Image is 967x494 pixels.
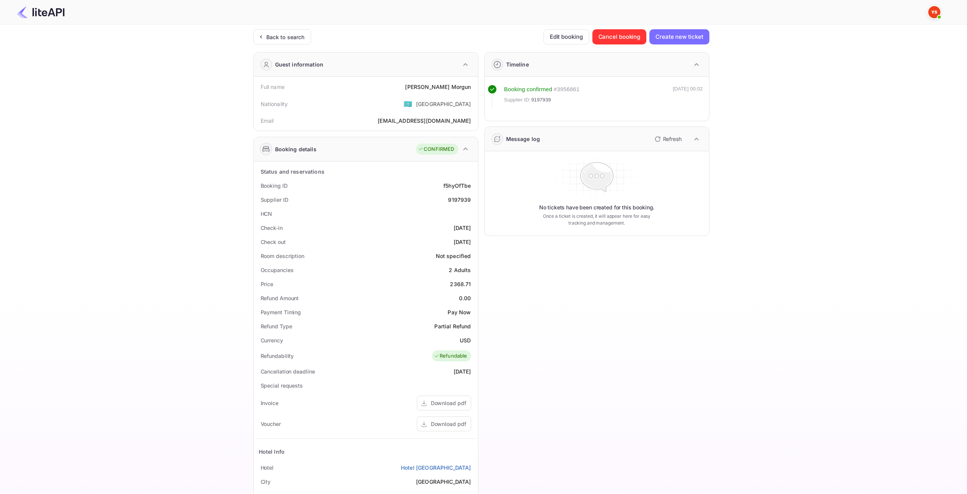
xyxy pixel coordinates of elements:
div: Refund Amount [261,294,299,302]
div: [PERSON_NAME] Morgun [405,83,471,91]
div: Special requests [261,382,303,389]
div: # 3956861 [554,85,579,94]
div: Hotel Info [259,448,285,456]
ya-tr-span: Create new ticket [655,32,703,42]
p: Once a ticket is created, it will appear here for easy tracking and management. [537,213,657,226]
div: CONFIRMED [418,146,454,153]
div: f5hyOfTbe [443,182,471,190]
button: Cancel booking [592,29,647,44]
div: [DATE] [454,238,471,246]
div: Occupancies [261,266,294,274]
div: Download pdf [431,420,466,428]
div: Refundability [261,352,294,360]
div: Not specified [436,252,471,260]
div: 2 Adults [449,266,471,274]
div: City [261,478,271,486]
div: Cancellation deadline [261,367,315,375]
div: [GEOGRAPHIC_DATA] [416,478,471,486]
a: Hotel [GEOGRAPHIC_DATA] [401,464,471,472]
div: Booking confirmed [504,85,552,94]
p: No tickets have been created for this booking. [539,204,655,211]
div: Currency [261,336,283,344]
div: Status and reservations [261,168,324,176]
div: Price [261,280,274,288]
div: HCN [261,210,272,218]
div: Full name [261,83,285,91]
div: Guest information [275,60,324,68]
div: Invoice [261,399,279,407]
button: Refresh [650,133,685,145]
div: 9197939 [448,196,471,204]
div: Hotel [261,464,274,472]
span: 9197939 [531,96,551,104]
div: Refundable [434,352,467,360]
div: Nationality [261,100,288,108]
div: Refund Type [261,322,292,330]
div: [GEOGRAPHIC_DATA] [416,100,471,108]
ya-tr-span: Cancel booking [598,32,641,42]
button: Create new ticket [649,29,709,44]
div: Payment Timing [261,308,301,316]
span: United States [404,97,412,111]
div: [DATE] [454,367,471,375]
button: Edit booking [543,29,589,44]
div: Check-in [261,224,283,232]
div: Pay Now [448,308,471,316]
div: Booking details [275,145,317,153]
div: Supplier ID [261,196,288,204]
div: Timeline [506,60,529,68]
ya-tr-span: Back to search [266,34,305,40]
div: Room description [261,252,304,260]
div: 2368.71 [450,280,471,288]
div: [EMAIL_ADDRESS][DOMAIN_NAME] [378,117,471,125]
div: Partial Refund [434,322,471,330]
div: USD [460,336,471,344]
div: [DATE] 00:02 [673,85,703,107]
div: Voucher [261,420,281,428]
div: Booking ID [261,182,288,190]
div: Download pdf [431,399,466,407]
ya-tr-span: Edit booking [550,32,583,42]
span: Supplier ID: [504,96,531,104]
p: Refresh [663,135,682,143]
div: Email [261,117,274,125]
div: Message log [506,135,540,143]
img: Yandex Support [928,6,940,18]
div: [DATE] [454,224,471,232]
div: 0.00 [459,294,471,302]
img: LiteAPI Logo [17,6,65,18]
div: Check out [261,238,286,246]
